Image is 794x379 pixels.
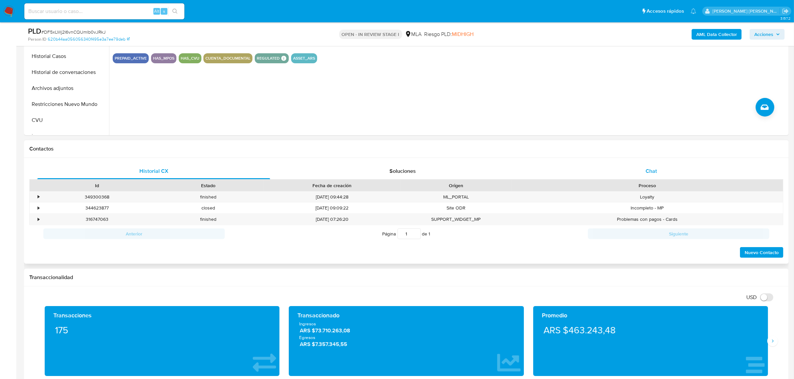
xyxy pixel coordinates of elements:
[516,182,778,189] div: Proceso
[41,214,152,225] div: 316747063
[264,191,401,202] div: [DATE] 09:44:28
[389,167,416,175] span: Soluciones
[713,8,780,14] p: mayra.pernia@mercadolibre.com
[647,8,684,15] span: Accesos rápidos
[38,194,39,200] div: •
[512,202,783,213] div: Incompleto - MP
[29,146,783,152] h1: Contactos
[29,274,783,281] h1: Transaccionalidad
[41,191,152,202] div: 349300368
[154,8,159,14] span: Alt
[401,214,512,225] div: SUPPORT_WIDGET_MP
[152,191,263,202] div: finished
[152,202,263,213] div: closed
[157,182,259,189] div: Estado
[38,205,39,211] div: •
[268,182,396,189] div: Fecha de creación
[382,228,431,239] span: Página de
[588,228,769,239] button: Siguiente
[41,202,152,213] div: 344623877
[41,29,106,35] span: # DF5xLWj2I6vnCQUmlb0vJRkJ
[745,248,779,257] span: Nuevo Contacto
[26,64,109,80] button: Historial de conversaciones
[26,80,109,96] button: Archivos adjuntos
[26,112,109,128] button: CVU
[38,216,39,222] div: •
[43,228,225,239] button: Anterior
[429,230,431,237] span: 1
[264,214,401,225] div: [DATE] 07:26:20
[24,7,184,16] input: Buscar usuario o caso...
[512,191,783,202] div: Loyalty
[26,48,109,64] button: Historial Casos
[782,8,789,15] a: Salir
[163,8,165,14] span: s
[168,7,182,16] button: search-icon
[740,247,783,258] button: Nuevo Contacto
[339,30,402,39] p: OPEN - IN REVIEW STAGE I
[425,31,474,38] span: Riesgo PLD:
[405,31,422,38] div: MLA
[405,182,507,189] div: Origen
[696,29,737,40] b: AML Data Collector
[646,167,657,175] span: Chat
[28,26,41,36] b: PLD
[46,182,148,189] div: Id
[692,29,742,40] button: AML Data Collector
[401,202,512,213] div: Site ODR
[26,96,109,112] button: Restricciones Nuevo Mundo
[780,16,791,21] span: 3.157.2
[139,167,168,175] span: Historial CX
[48,36,130,42] a: 620b44aa056056340f495e3a7ee79deb
[754,29,773,40] span: Acciones
[750,29,785,40] button: Acciones
[691,8,696,14] a: Notificaciones
[512,214,783,225] div: Problemas con pagos - Cards
[452,30,474,38] span: MIDHIGH
[264,202,401,213] div: [DATE] 09:09:22
[26,128,109,144] button: Items
[28,36,46,42] b: Person ID
[401,191,512,202] div: ML_PORTAL
[152,214,263,225] div: finished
